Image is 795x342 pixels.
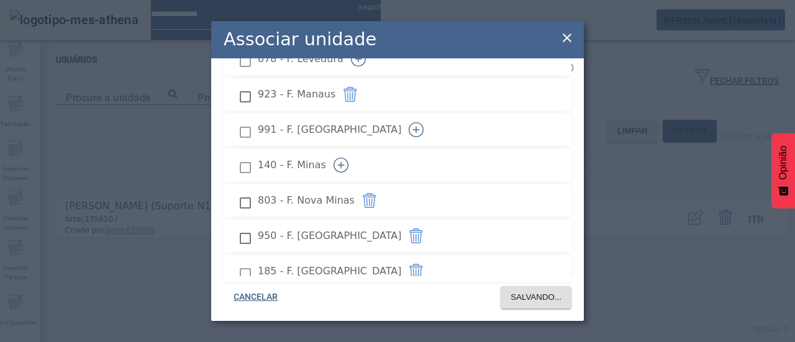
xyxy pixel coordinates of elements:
[258,230,401,241] font: 950 - F. [GEOGRAPHIC_DATA]
[258,194,355,206] font: 803 - F. Nova Minas
[258,88,335,100] font: 923 - F. Manaus
[224,286,288,308] button: CANCELAR
[511,292,561,302] font: SALVANDO...
[258,265,401,277] font: 185 - F. [GEOGRAPHIC_DATA]
[258,53,343,65] font: 078 - F. Levedura
[234,292,278,302] font: CANCELAR
[501,286,571,308] button: SALVANDO...
[224,29,376,50] font: Associar unidade
[258,159,326,171] font: 140 - F. Minas
[778,146,788,180] font: Opinião
[771,133,795,209] button: Feedback - Mostrar pesquisa
[258,124,401,135] font: 991 - F. [GEOGRAPHIC_DATA]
